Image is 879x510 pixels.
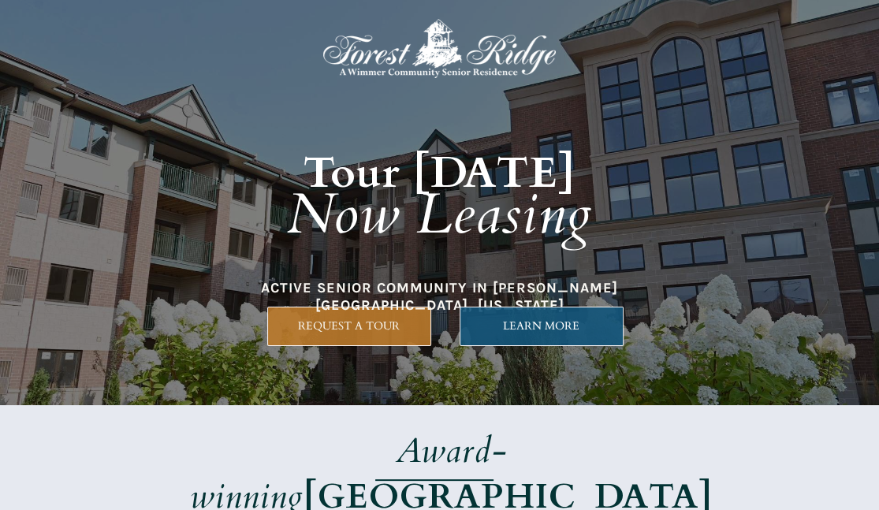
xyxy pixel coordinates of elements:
[287,177,592,253] em: Now Leasing
[460,319,623,333] span: LEARN MORE
[267,307,431,346] a: REQUEST A TOUR
[304,144,576,203] strong: Tour [DATE]
[261,279,618,314] span: ACTIVE SENIOR COMMUNITY IN [PERSON_NAME][GEOGRAPHIC_DATA], [US_STATE]
[268,319,430,333] span: REQUEST A TOUR
[460,307,624,346] a: LEARN MORE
